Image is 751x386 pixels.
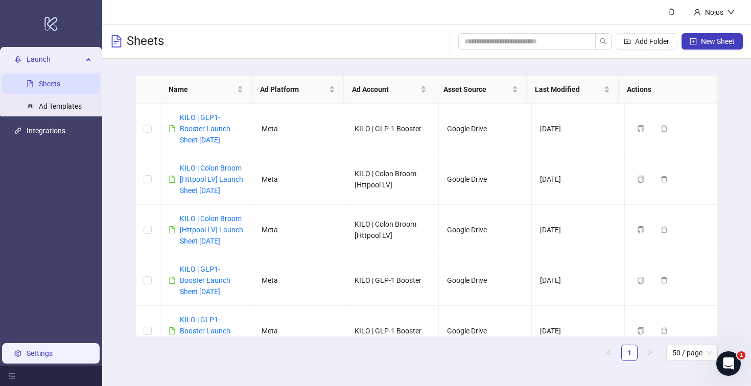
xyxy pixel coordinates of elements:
[701,7,727,18] div: Nojus
[532,306,625,356] td: [DATE]
[637,277,644,284] span: copy
[253,306,346,356] td: Meta
[253,205,346,255] td: Meta
[619,76,710,104] th: Actions
[532,255,625,306] td: [DATE]
[647,349,653,355] span: right
[621,345,638,361] li: 1
[635,37,669,45] span: Add Folder
[624,38,631,45] span: folder-add
[601,345,617,361] button: left
[27,127,65,135] a: Integrations
[661,125,668,132] span: delete
[169,226,176,233] span: file
[701,37,735,45] span: New Sheet
[439,104,532,154] td: Google Drive
[27,49,83,69] span: Launch
[352,84,418,95] span: Ad Account
[532,104,625,154] td: [DATE]
[666,345,718,361] div: Page Size
[253,154,346,205] td: Meta
[439,154,532,205] td: Google Drive
[616,33,677,50] button: Add Folder
[535,84,601,95] span: Last Modified
[694,9,701,16] span: user
[252,76,343,104] th: Ad Platform
[27,349,53,357] a: Settings
[642,345,658,361] li: Next Page
[160,76,252,104] th: Name
[180,214,243,245] a: KILO | Colon Broom [Httpool LV] Launch Sheet [DATE]
[439,205,532,255] td: Google Drive
[8,372,15,379] span: menu-fold
[169,277,176,284] span: file
[169,84,235,95] span: Name
[180,164,243,195] a: KILO | Colon Broom [Httpool LV] Launch Sheet [DATE]
[661,226,668,233] span: delete
[737,351,745,359] span: 1
[180,265,230,296] a: KILO | GLP1-Booster Launch Sheet [DATE]
[600,38,607,45] span: search
[637,176,644,183] span: copy
[716,351,741,376] iframe: Intercom live chat
[39,80,60,88] a: Sheets
[346,104,439,154] td: KILO | GLP-1 Booster
[690,38,697,45] span: plus-square
[127,33,164,50] h3: Sheets
[344,76,435,104] th: Ad Account
[439,306,532,356] td: Google Drive
[110,35,123,47] span: file-text
[532,205,625,255] td: [DATE]
[346,255,439,306] td: KILO | GLP-1 Booster
[661,327,668,334] span: delete
[672,345,712,360] span: 50 / page
[637,226,644,233] span: copy
[346,205,439,255] td: KILO | Colon Broom [Httpool LV]
[14,56,21,63] span: rocket
[443,84,510,95] span: Asset Source
[439,255,532,306] td: Google Drive
[435,76,527,104] th: Asset Source
[637,125,644,132] span: copy
[727,9,735,16] span: down
[622,345,637,360] a: 1
[346,154,439,205] td: KILO | Colon Broom [Httpool LV]
[346,306,439,356] td: KILO | GLP-1 Booster
[601,345,617,361] li: Previous Page
[169,176,176,183] span: file
[39,102,82,110] a: Ad Templates
[661,176,668,183] span: delete
[637,327,644,334] span: copy
[527,76,618,104] th: Last Modified
[180,316,230,346] a: KILO | GLP1-Booster Launch Sheet [DATE]
[532,154,625,205] td: [DATE]
[661,277,668,284] span: delete
[606,349,612,355] span: left
[260,84,326,95] span: Ad Platform
[180,113,230,144] a: KILO | GLP1-Booster Launch Sheet [DATE]
[169,125,176,132] span: file
[253,104,346,154] td: Meta
[682,33,743,50] button: New Sheet
[169,327,176,334] span: file
[642,345,658,361] button: right
[253,255,346,306] td: Meta
[668,8,675,15] span: bell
